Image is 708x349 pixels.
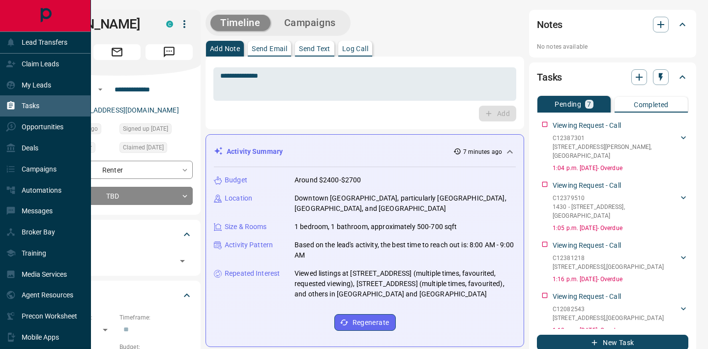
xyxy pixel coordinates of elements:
[553,180,621,191] p: Viewing Request - Call
[553,143,678,160] p: [STREET_ADDRESS][PERSON_NAME] , [GEOGRAPHIC_DATA]
[210,15,270,31] button: Timeline
[225,222,267,232] p: Size & Rooms
[553,192,688,222] div: C123795101430 - [STREET_ADDRESS],[GEOGRAPHIC_DATA]
[537,13,688,36] div: Notes
[334,314,396,331] button: Regenerate
[553,224,688,233] p: 1:05 p.m. [DATE] - Overdue
[553,132,688,162] div: C12387301[STREET_ADDRESS][PERSON_NAME],[GEOGRAPHIC_DATA]
[225,193,252,204] p: Location
[299,45,330,52] p: Send Text
[119,142,193,156] div: Mon Aug 18 2025
[41,284,193,307] div: Criteria
[210,45,240,52] p: Add Note
[225,240,273,250] p: Activity Pattern
[176,254,189,268] button: Open
[553,120,621,131] p: Viewing Request - Call
[553,240,621,251] p: Viewing Request - Call
[295,175,361,185] p: Around $2400-$2700
[553,203,678,220] p: 1430 - [STREET_ADDRESS] , [GEOGRAPHIC_DATA]
[252,45,287,52] p: Send Email
[41,187,193,205] div: TBD
[587,101,591,108] p: 7
[537,42,688,51] p: No notes available
[41,16,151,32] h1: [PERSON_NAME]
[553,252,688,273] div: C12381218[STREET_ADDRESS],[GEOGRAPHIC_DATA]
[227,146,283,157] p: Activity Summary
[342,45,368,52] p: Log Call
[68,106,179,114] a: [EMAIL_ADDRESS][DOMAIN_NAME]
[553,275,688,284] p: 1:16 p.m. [DATE] - Overdue
[41,223,193,246] div: Tags
[274,15,346,31] button: Campaigns
[553,326,688,335] p: 1:18 p.m. [DATE] - Overdue
[295,268,516,299] p: Viewed listings at [STREET_ADDRESS] (multiple times, favourited, requested viewing), [STREET_ADDR...
[553,134,678,143] p: C12387301
[553,314,664,322] p: [STREET_ADDRESS] , [GEOGRAPHIC_DATA]
[94,84,106,95] button: Open
[634,101,669,108] p: Completed
[123,143,164,152] span: Claimed [DATE]
[166,21,173,28] div: condos.ca
[295,193,516,214] p: Downtown [GEOGRAPHIC_DATA], particularly [GEOGRAPHIC_DATA], [GEOGRAPHIC_DATA], and [GEOGRAPHIC_DATA]
[295,240,516,261] p: Based on the lead's activity, the best time to reach out is: 8:00 AM - 9:00 AM
[123,124,168,134] span: Signed up [DATE]
[553,254,664,262] p: C12381218
[553,305,664,314] p: C12082543
[119,123,193,137] div: Thu Aug 08 2024
[225,175,247,185] p: Budget
[41,161,193,179] div: Renter
[463,147,502,156] p: 7 minutes ago
[553,164,688,173] p: 1:04 p.m. [DATE] - Overdue
[146,44,193,60] span: Message
[553,262,664,271] p: [STREET_ADDRESS] , [GEOGRAPHIC_DATA]
[93,44,141,60] span: Email
[537,65,688,89] div: Tasks
[214,143,516,161] div: Activity Summary7 minutes ago
[295,222,457,232] p: 1 bedroom, 1 bathroom, approximately 500-700 sqft
[119,313,193,322] p: Timeframe:
[553,291,621,302] p: Viewing Request - Call
[537,17,562,32] h2: Notes
[555,101,581,108] p: Pending
[225,268,280,279] p: Repeated Interest
[553,303,688,324] div: C12082543[STREET_ADDRESS],[GEOGRAPHIC_DATA]
[537,69,562,85] h2: Tasks
[553,194,678,203] p: C12379510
